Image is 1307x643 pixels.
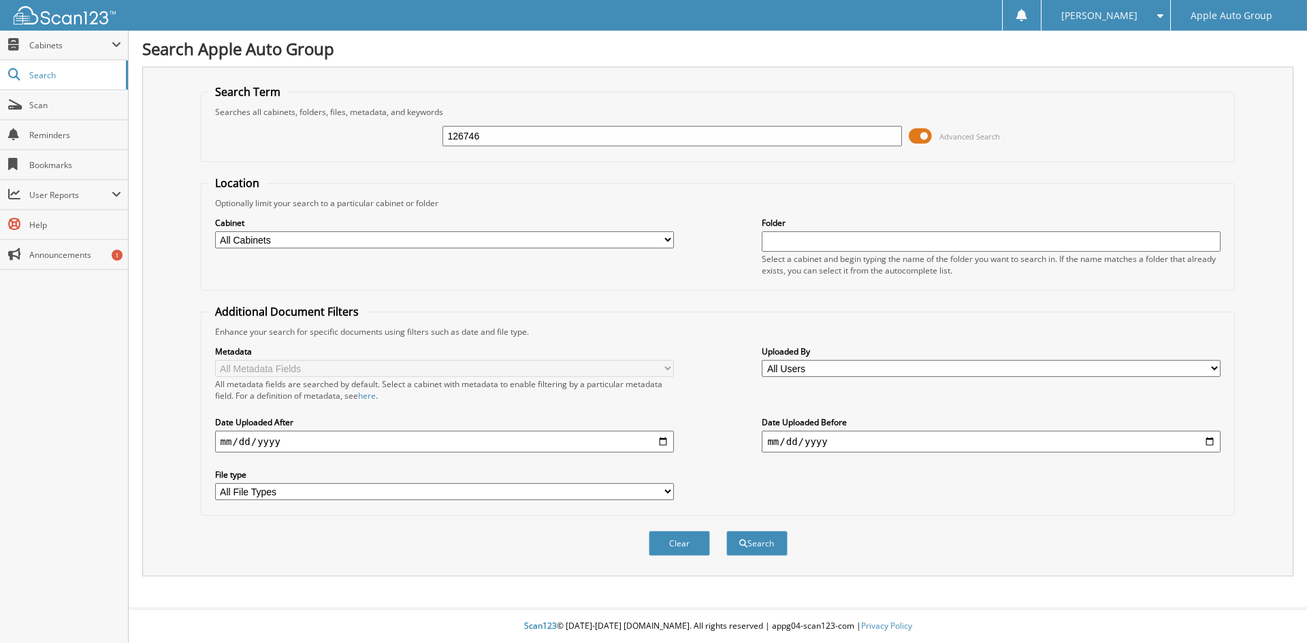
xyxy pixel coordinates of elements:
[215,416,674,428] label: Date Uploaded After
[208,326,1228,337] div: Enhance your search for specific documents using filters such as date and file type.
[29,159,121,171] span: Bookmarks
[129,610,1307,643] div: © [DATE]-[DATE] [DOMAIN_NAME]. All rights reserved | appg04-scan123-com |
[1061,12,1137,20] span: [PERSON_NAME]
[649,531,710,556] button: Clear
[208,84,287,99] legend: Search Term
[215,217,674,229] label: Cabinet
[208,106,1228,118] div: Searches all cabinets, folders, files, metadata, and keywords
[762,416,1221,428] label: Date Uploaded Before
[29,129,121,141] span: Reminders
[215,346,674,357] label: Metadata
[762,217,1221,229] label: Folder
[29,219,121,231] span: Help
[208,304,366,319] legend: Additional Document Filters
[29,189,112,201] span: User Reports
[29,39,112,51] span: Cabinets
[1239,578,1307,643] iframe: Chat Widget
[112,250,123,261] div: 1
[215,378,674,401] div: All metadata fields are searched by default. Select a cabinet with metadata to enable filtering b...
[1191,12,1272,20] span: Apple Auto Group
[762,431,1221,452] input: end
[29,249,121,261] span: Announcements
[215,469,674,480] label: File type
[524,620,557,631] span: Scan123
[208,176,266,191] legend: Location
[14,6,116,24] img: scan123-logo-white.svg
[939,131,1000,142] span: Advanced Search
[762,346,1221,357] label: Uploaded By
[29,99,121,111] span: Scan
[726,531,788,556] button: Search
[208,197,1228,209] div: Optionally limit your search to a particular cabinet or folder
[29,69,119,81] span: Search
[861,620,912,631] a: Privacy Policy
[215,431,674,452] input: start
[762,253,1221,276] div: Select a cabinet and begin typing the name of the folder you want to search in. If the name match...
[358,390,376,401] a: here
[142,37,1293,60] h1: Search Apple Auto Group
